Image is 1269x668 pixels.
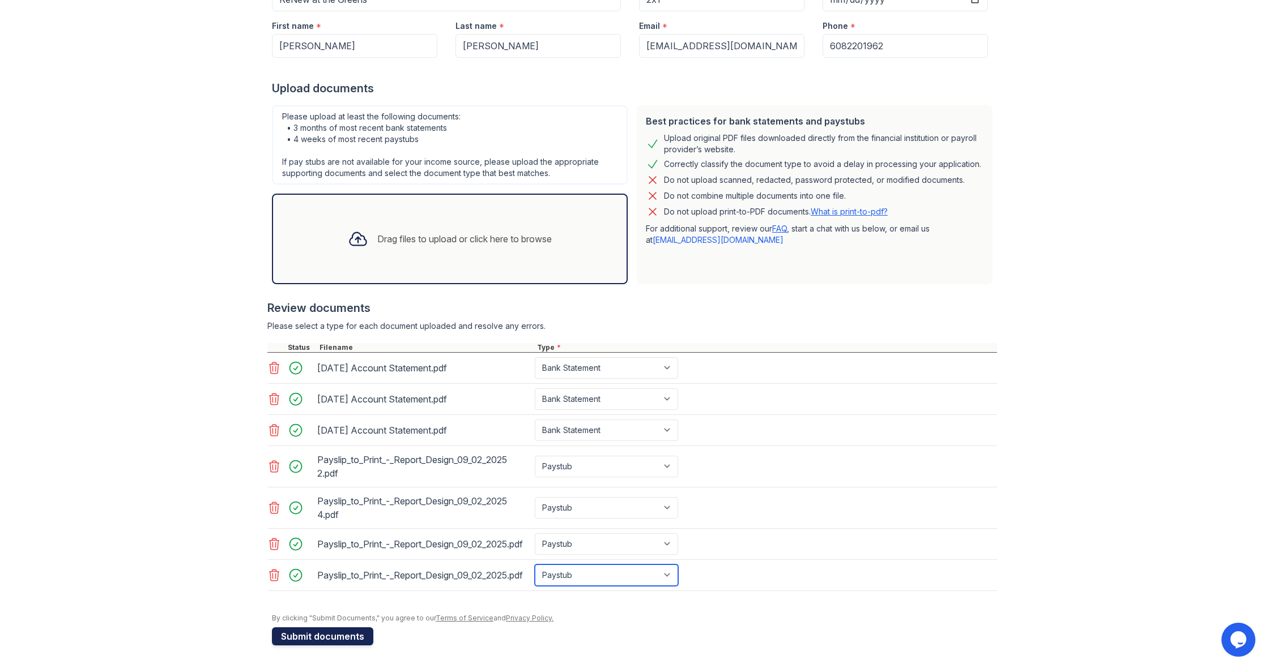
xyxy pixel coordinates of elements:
[272,80,997,96] div: Upload documents
[267,300,997,316] div: Review documents
[664,206,888,217] p: Do not upload print-to-PDF documents.
[272,627,373,645] button: Submit documents
[455,20,497,32] label: Last name
[653,235,783,245] a: [EMAIL_ADDRESS][DOMAIN_NAME]
[506,614,553,622] a: Privacy Policy.
[772,224,787,233] a: FAQ
[646,223,983,246] p: For additional support, review our , start a chat with us below, or email us at
[267,320,997,332] div: Please select a type for each document uploaded and resolve any errors.
[317,492,530,524] div: Payslip_to_Print_-_Report_Design_09_02_2025 4.pdf
[639,20,660,32] label: Email
[272,105,628,185] div: Please upload at least the following documents: • 3 months of most recent bank statements • 4 wee...
[811,207,888,216] a: What is print-to-pdf?
[823,20,848,32] label: Phone
[664,189,846,203] div: Do not combine multiple documents into one file.
[272,614,997,623] div: By clicking "Submit Documents," you agree to our and
[646,114,983,128] div: Best practices for bank statements and paystubs
[664,157,981,171] div: Correctly classify the document type to avoid a delay in processing your application.
[317,343,535,352] div: Filename
[664,132,983,155] div: Upload original PDF files downloaded directly from the financial institution or payroll provider’...
[436,614,493,622] a: Terms of Service
[317,390,530,408] div: [DATE] Account Statement.pdf
[317,451,530,482] div: Payslip_to_Print_-_Report_Design_09_02_2025 2.pdf
[317,566,530,584] div: Payslip_to_Print_-_Report_Design_09_02_2025.pdf
[1221,623,1258,657] iframe: chat widget
[317,421,530,439] div: [DATE] Account Statement.pdf
[664,173,965,187] div: Do not upload scanned, redacted, password protected, or modified documents.
[272,20,314,32] label: First name
[317,535,530,553] div: Payslip_to_Print_-_Report_Design_09_02_2025.pdf
[535,343,997,352] div: Type
[377,232,552,246] div: Drag files to upload or click here to browse
[286,343,317,352] div: Status
[317,359,530,377] div: [DATE] Account Statement.pdf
